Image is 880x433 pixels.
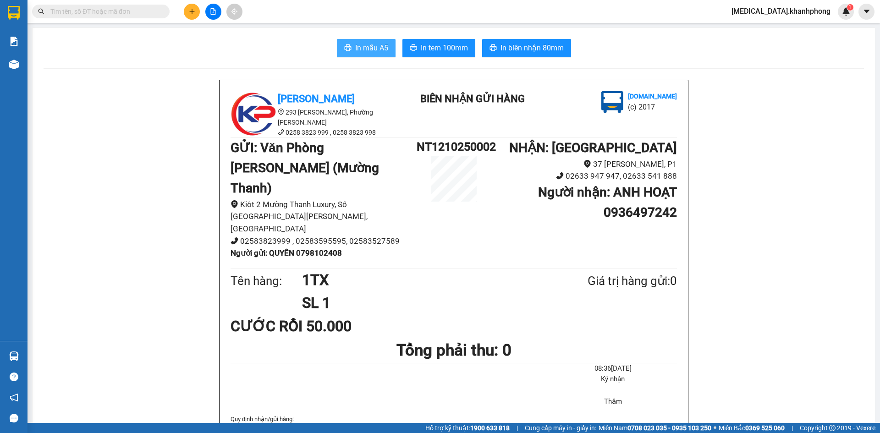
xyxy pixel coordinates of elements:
[5,5,37,37] img: logo.jpg
[278,93,355,104] b: [PERSON_NAME]
[189,8,195,15] span: plus
[549,396,677,407] li: Thắm
[210,8,216,15] span: file-add
[549,374,677,385] li: Ký nhận
[525,423,596,433] span: Cung cấp máy in - giấy in:
[184,4,200,20] button: plus
[724,5,838,17] span: [MEDICAL_DATA].khanhphong
[9,60,19,69] img: warehouse-icon
[509,140,677,155] b: NHẬN : [GEOGRAPHIC_DATA]
[231,338,677,363] h1: Tổng phải thu: 0
[863,7,871,16] span: caret-down
[231,140,379,196] b: GỬI : Văn Phòng [PERSON_NAME] (Mường Thanh)
[792,423,793,433] span: |
[628,101,677,113] li: (c) 2017
[601,91,623,113] img: logo.jpg
[491,170,677,182] li: 02633 947 947, 02633 541 888
[231,235,417,247] li: 02583823999 , 02583595595, 02583527589
[278,129,284,135] span: phone
[50,6,159,16] input: Tìm tên, số ĐT hoặc mã đơn
[231,200,238,208] span: environment
[38,8,44,15] span: search
[719,423,785,433] span: Miền Bắc
[231,272,302,290] div: Tên hàng:
[470,424,510,432] strong: 1900 633 818
[421,42,468,54] span: In tem 100mm
[10,414,18,422] span: message
[355,42,388,54] span: In mẫu A5
[231,198,417,235] li: Kiôt 2 Mường Thanh Luxury, Số [GEOGRAPHIC_DATA][PERSON_NAME], [GEOGRAPHIC_DATA]
[538,185,677,220] b: Người nhận : ANH HOẠT 0936497242
[714,426,716,430] span: ⚪️
[231,107,396,127] li: 293 [PERSON_NAME], Phường [PERSON_NAME]
[344,44,352,53] span: printer
[205,4,221,20] button: file-add
[410,44,417,53] span: printer
[302,269,543,291] h1: 1TX
[5,39,63,69] li: VP Văn Phòng [PERSON_NAME] (Mường Thanh)
[63,39,122,69] li: VP [GEOGRAPHIC_DATA]
[9,37,19,46] img: solution-icon
[745,424,785,432] strong: 0369 525 060
[226,4,242,20] button: aim
[9,351,19,361] img: warehouse-icon
[425,423,510,433] span: Hỗ trợ kỹ thuật:
[231,127,396,137] li: 0258 3823 999 , 0258 3823 998
[337,39,396,57] button: printerIn mẫu A5
[231,237,238,245] span: phone
[8,6,20,20] img: logo-vxr
[231,8,237,15] span: aim
[5,5,133,22] li: [PERSON_NAME]
[278,109,284,115] span: environment
[543,272,677,290] div: Giá trị hàng gửi: 0
[231,91,276,137] img: logo.jpg
[628,93,677,100] b: [DOMAIN_NAME]
[402,39,475,57] button: printerIn tem 100mm
[847,4,853,11] sup: 1
[627,424,711,432] strong: 0708 023 035 - 0935 103 250
[491,158,677,170] li: 37 [PERSON_NAME], P1
[500,42,564,54] span: In biên nhận 80mm
[489,44,497,53] span: printer
[10,373,18,381] span: question-circle
[842,7,850,16] img: icon-new-feature
[549,363,677,374] li: 08:36[DATE]
[420,93,525,104] b: BIÊN NHẬN GỬI HÀNG
[482,39,571,57] button: printerIn biên nhận 80mm
[231,248,342,258] b: Người gửi : QUYÊN 0798102408
[302,291,543,314] h1: SL 1
[556,172,564,180] span: phone
[583,160,591,168] span: environment
[231,315,378,338] div: CƯỚC RỒI 50.000
[417,138,491,156] h1: NT1210250002
[10,393,18,402] span: notification
[599,423,711,433] span: Miền Nam
[517,423,518,433] span: |
[858,4,874,20] button: caret-down
[829,425,836,431] span: copyright
[848,4,852,11] span: 1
